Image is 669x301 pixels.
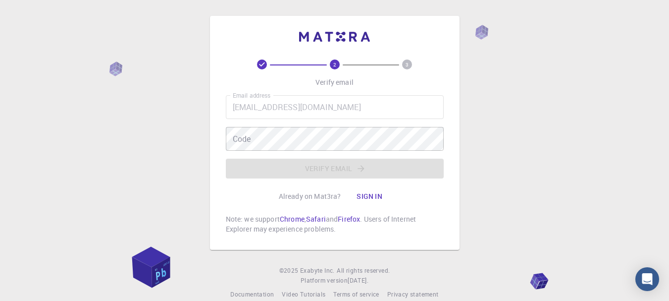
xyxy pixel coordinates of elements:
[387,290,439,300] a: Privacy statement
[315,77,354,87] p: Verify email
[337,266,390,276] span: All rights reserved.
[306,214,326,224] a: Safari
[279,191,341,201] p: Already on Mat3ra?
[280,214,305,224] a: Chrome
[230,290,274,300] a: Documentation
[349,186,390,206] button: Sign in
[300,266,335,274] span: Exabyte Inc.
[348,276,368,284] span: [DATE] .
[226,214,444,234] p: Note: we support , and . Users of Internet Explorer may experience problems.
[282,290,325,298] span: Video Tutorials
[348,276,368,286] a: [DATE].
[635,267,659,291] div: Open Intercom Messenger
[233,91,270,100] label: Email address
[333,290,379,298] span: Terms of service
[333,290,379,300] a: Terms of service
[279,266,300,276] span: © 2025
[333,61,336,68] text: 2
[230,290,274,298] span: Documentation
[338,214,360,224] a: Firefox
[300,266,335,276] a: Exabyte Inc.
[301,276,348,286] span: Platform version
[406,61,409,68] text: 3
[387,290,439,298] span: Privacy statement
[282,290,325,300] a: Video Tutorials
